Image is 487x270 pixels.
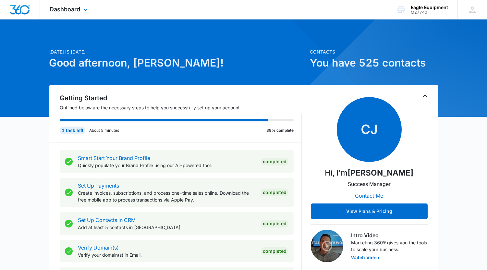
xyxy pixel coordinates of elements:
[78,190,256,203] p: Create invoices, subscriptions, and process one-time sales online. Download the free mobile app t...
[351,231,428,239] h3: Intro Video
[60,127,85,134] div: 1 task left
[261,189,288,196] div: Completed
[261,247,288,255] div: Completed
[49,48,306,55] p: [DATE] is [DATE]
[60,93,302,103] h2: Getting Started
[325,167,413,179] p: Hi, I'm
[311,230,343,262] img: Intro Video
[348,188,390,203] button: Contact Me
[89,128,119,133] p: About 5 minutes
[310,48,438,55] p: Contacts
[348,180,391,188] p: Success Manager
[351,239,428,253] p: Marketing 360® gives you the tools to scale your business.
[78,244,119,251] a: Verify Domain(s)
[78,217,136,223] a: Set Up Contacts in CRM
[78,224,256,231] p: Add at least 5 contacts in [GEOGRAPHIC_DATA].
[266,128,294,133] p: 89% complete
[411,5,448,10] div: account name
[347,168,413,178] strong: [PERSON_NAME]
[78,155,150,161] a: Smart Start Your Brand Profile
[261,158,288,166] div: Completed
[49,55,306,71] h1: Good afternoon, [PERSON_NAME]!
[411,10,448,15] div: account id
[78,182,119,189] a: Set Up Payments
[310,55,438,71] h1: You have 525 contacts
[421,92,429,100] button: Toggle Collapse
[78,162,256,169] p: Quickly populate your Brand Profile using our AI-powered tool.
[60,104,302,111] p: Outlined below are the necessary steps to help you successfully set up your account.
[261,220,288,227] div: Completed
[50,6,80,13] span: Dashboard
[311,203,428,219] button: View Plans & Pricing
[337,97,402,162] span: CJ
[78,252,256,258] p: Verify your domain(s) in Email.
[351,255,379,260] button: Watch Video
